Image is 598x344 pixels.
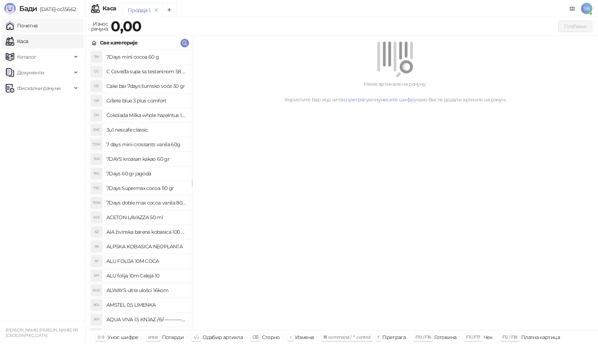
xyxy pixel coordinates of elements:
[484,333,493,342] div: Чек
[106,212,186,223] h4: ACETON LAVAZZA 50 ml
[106,124,186,136] h4: 3u1 nescafe classic
[90,19,109,33] div: Износ рачуна
[6,328,78,338] small: [PERSON_NAME] [PERSON_NAME] PR [GEOGRAPHIC_DATA]
[91,255,102,267] div: AF
[128,6,150,14] div: Продаја 1
[106,66,186,77] h4: C Goveđa supa sa testeninom 58 grama
[434,333,456,342] div: Готовина
[106,80,186,92] h4: Cake bar 7days šumsko voće 30 gr
[106,328,186,340] h4: AQUA VIVA REBOOT 0.75L-/12/--
[106,51,186,63] h4: 7Days mini cocoa 60 g
[37,6,76,12] span: [DATE]-cc35662
[98,334,104,340] span: 0-9
[106,197,186,208] h4: 7Days doble max cocoa vanila 80 gr
[19,4,37,13] span: Бади
[106,168,186,179] h4: 7Days 60 gr jagoda
[111,17,141,35] strong: 0,00
[295,333,314,342] div: Измена
[106,153,186,165] h4: 7DAYS kroasan kakao 60 gr
[262,333,280,342] div: Сторно
[382,333,406,342] div: Претрага
[521,333,560,342] div: Платна картица
[558,21,592,32] button: Плаћање
[4,3,16,14] img: Logo
[91,51,102,63] div: 7M
[106,270,186,281] h4: ALU folija 10m Celeja 10
[91,95,102,106] div: GB
[106,226,186,238] h4: AIA živinska barena kobasica 100 gr
[91,66,102,77] div: CG
[106,314,186,325] h4: AQUA VIVA 1.5 KNJAZ-/6/-----------------
[91,80,102,92] div: CB
[91,124,102,136] div: 3NC
[6,34,28,48] a: Каса
[193,334,199,340] span: ↑/↓
[91,285,102,296] div: AUU
[91,110,102,121] div: ČM
[103,6,116,11] div: Каса
[91,139,102,150] div: 7DM
[91,212,102,223] div: AL5
[17,50,36,64] span: Каталог
[6,18,38,33] a: Почетна
[91,299,102,311] div: A0L
[106,299,186,311] h4: AMSTEL 0,5 LIMENKA
[91,182,102,194] div: 7SC
[100,39,137,47] div: Све категорије
[378,96,416,103] a: унесите шифру
[91,197,102,208] div: 7DM
[17,81,61,95] span: Фискални рачуни
[289,334,292,340] span: +
[162,333,184,342] div: Потврди
[106,139,186,150] h4: 7 days mini crossants vanila 60g
[323,334,371,340] span: ⌘ command / ⌃ control
[106,241,186,252] h4: ALPSKA KOBASICA NEOPLANTA
[378,334,379,340] span: f
[106,110,186,121] h4: Čokolada Milka whole hazelntus 100 gr
[346,96,368,103] a: претрагу
[17,65,44,80] span: Документи
[106,285,186,296] h4: ALWAYS ultra ulošci 16kom
[148,334,158,340] span: enter
[106,95,186,106] h4: Gillete blue 3 plus comfort
[91,153,102,165] div: 7KK
[162,3,177,17] button: Add tab
[203,333,243,342] div: Одабир артикла
[107,333,138,342] div: Унос шифре
[106,182,186,194] h4: 7Days Supermax cocoa 110 gr
[466,334,480,340] span: F11 / F17
[567,3,578,14] a: Документација
[152,7,161,13] button: remove
[581,3,592,14] span: SB
[91,226,102,238] div: AŽ
[91,328,102,340] div: AVR
[86,50,192,330] div: grid
[415,334,431,340] span: F10 / F16
[252,334,258,340] span: ⌫
[91,168,102,179] div: 76G
[201,80,589,104] div: Нема артикала на рачуну. Користите бар код читач, или како бисте додали артикле на рачун.
[91,314,102,325] div: AV1
[91,241,102,252] div: AK
[502,334,518,340] span: F12 / F18
[106,255,186,267] h4: ALU FOLIJA 10M COCA
[91,270,102,281] div: AF1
